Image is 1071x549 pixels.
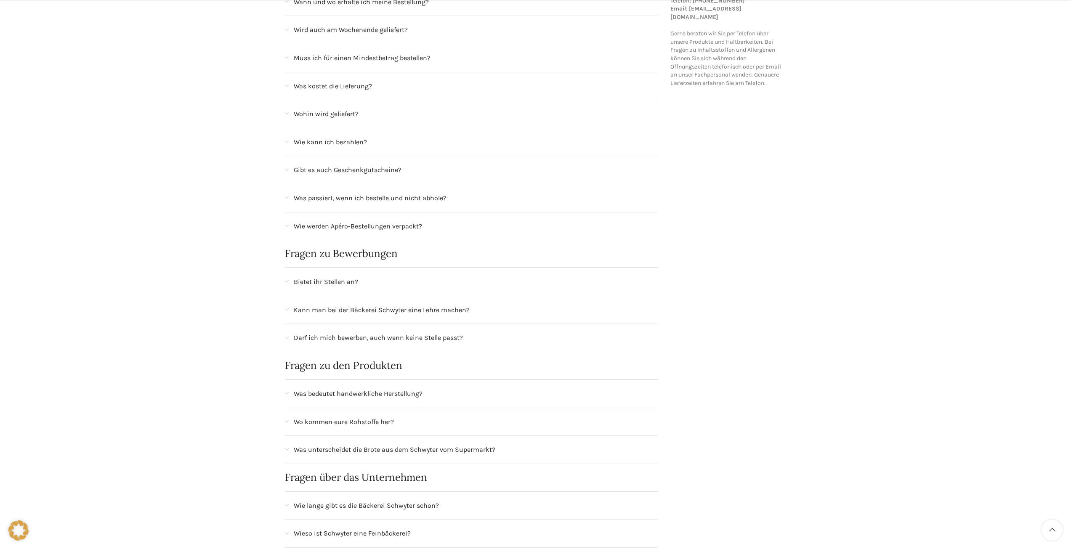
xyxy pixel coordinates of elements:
[294,24,408,35] span: Wird auch am Wochenende geliefert?
[285,472,658,483] h2: Fragen über das Unternehmen
[294,81,372,92] span: Was kostet die Lieferung?
[294,528,411,539] span: Wieso ist Schwyter eine Feinbäckerei?
[294,221,422,232] span: Wie werden Apéro-Bestellungen verpackt?
[285,361,658,371] h2: Fragen zu den Produkten
[294,193,446,204] span: Was passiert, wenn ich bestelle und nicht abhole?
[294,305,470,316] span: Kann man bei der Bäckerei Schwyter eine Lehre machen?
[294,137,367,148] span: Wie kann ich bezahlen?
[670,5,741,21] strong: Email: [EMAIL_ADDRESS][DOMAIN_NAME]
[294,276,358,287] span: Bietet ihr Stellen an?
[294,500,439,511] span: Wie lange gibt es die Bäckerei Schwyter schon?
[294,164,401,175] span: Gibt es auch Geschenkgutscheine?
[285,249,658,259] h2: Fragen zu Bewerbungen
[294,444,495,455] span: Was unterscheidet die Brote aus dem Schwyter vom Supermarkt?
[294,109,359,119] span: Wohin wird geliefert?
[294,388,423,399] span: Was bedeutet handwerkliche Herstellung?
[1042,520,1063,541] a: Scroll to top button
[294,416,394,427] span: Wo kommen eure Rohstoffe her?
[294,332,463,343] span: Darf ich mich bewerben, auch wenn keine Stelle passt?
[294,53,431,64] span: Muss ich für einen Mindestbetrag bestellen?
